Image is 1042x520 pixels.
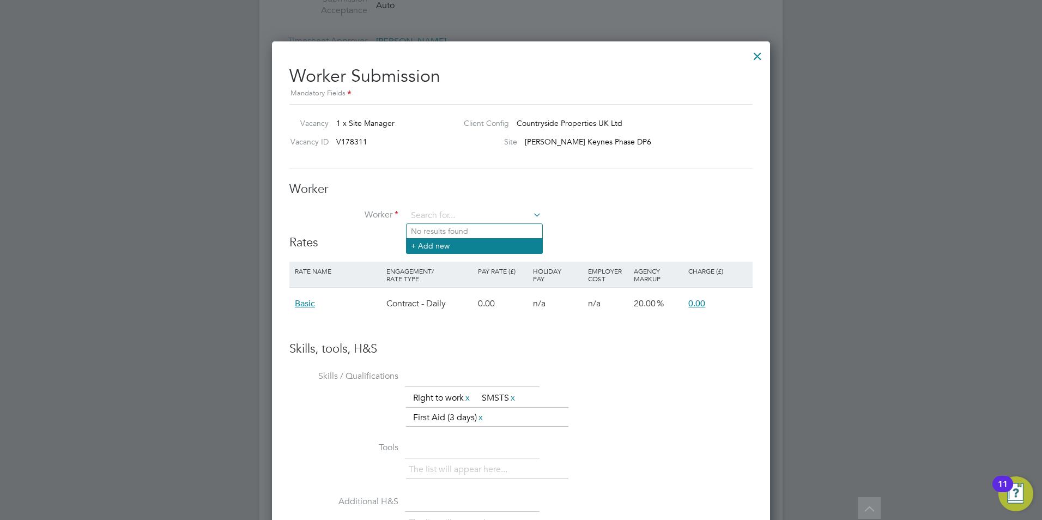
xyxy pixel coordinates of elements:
[998,484,1008,498] div: 11
[477,391,521,406] li: SMSTS
[533,298,546,309] span: n/a
[464,391,471,405] a: x
[292,262,384,280] div: Rate Name
[295,298,315,309] span: Basic
[409,391,476,406] li: Right to work
[455,137,517,147] label: Site
[384,262,475,288] div: Engagement/ Rate Type
[289,88,753,100] div: Mandatory Fields
[407,224,542,238] li: No results found
[588,298,601,309] span: n/a
[998,476,1033,511] button: Open Resource Center, 11 new notifications
[409,462,512,477] li: The list will appear here...
[530,262,585,288] div: Holiday Pay
[475,262,530,280] div: Pay Rate (£)
[517,118,622,128] span: Countryside Properties UK Ltd
[289,209,398,221] label: Worker
[525,137,651,147] span: [PERSON_NAME] Keynes Phase DP6
[289,182,753,197] h3: Worker
[289,57,753,100] h2: Worker Submission
[455,118,509,128] label: Client Config
[285,137,329,147] label: Vacancy ID
[289,371,398,382] label: Skills / Qualifications
[634,298,656,309] span: 20.00
[475,288,530,319] div: 0.00
[585,262,631,288] div: Employer Cost
[688,298,705,309] span: 0.00
[407,238,542,253] li: + Add new
[289,442,398,454] label: Tools
[336,137,367,147] span: V178311
[686,262,750,280] div: Charge (£)
[631,262,686,288] div: Agency Markup
[409,410,489,425] li: First Aid (3 days)
[289,496,398,507] label: Additional H&S
[336,118,395,128] span: 1 x Site Manager
[289,235,753,251] h3: Rates
[285,118,329,128] label: Vacancy
[477,410,484,425] a: x
[289,341,753,357] h3: Skills, tools, H&S
[384,288,475,319] div: Contract - Daily
[407,208,542,224] input: Search for...
[509,391,517,405] a: x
